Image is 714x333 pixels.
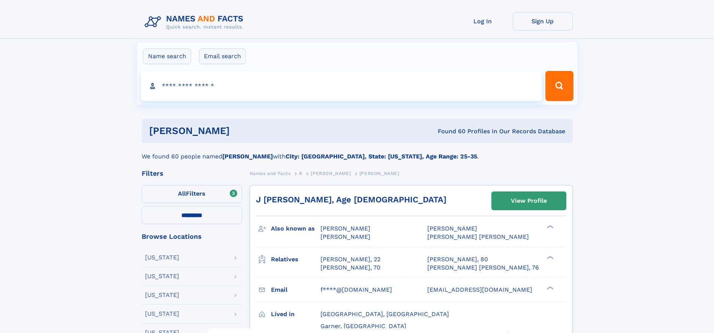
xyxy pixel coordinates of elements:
a: Names and Facts [250,169,291,178]
div: ❯ [545,255,554,260]
div: [US_STATE] [145,311,179,317]
div: Found 60 Profiles In Our Records Database [334,127,565,136]
span: [PERSON_NAME] [427,225,477,232]
a: Sign Up [513,12,573,30]
div: Filters [142,170,242,177]
input: search input [141,71,542,101]
span: [EMAIL_ADDRESS][DOMAIN_NAME] [427,286,532,293]
div: View Profile [511,192,547,209]
span: [PERSON_NAME] [359,171,400,176]
a: View Profile [492,192,566,210]
a: [PERSON_NAME], 22 [320,255,380,264]
a: [PERSON_NAME] [PERSON_NAME], 76 [427,264,539,272]
label: Email search [199,48,246,64]
div: [US_STATE] [145,292,179,298]
span: [GEOGRAPHIC_DATA], [GEOGRAPHIC_DATA] [320,310,449,318]
div: ❯ [545,285,554,290]
b: City: [GEOGRAPHIC_DATA], State: [US_STATE], Age Range: 25-35 [286,153,477,160]
label: Name search [143,48,191,64]
img: Logo Names and Facts [142,12,250,32]
h1: [PERSON_NAME] [149,126,334,136]
a: J [PERSON_NAME], Age [DEMOGRAPHIC_DATA] [256,195,446,204]
span: R [299,171,302,176]
h3: Lived in [271,308,320,321]
button: Search Button [545,71,573,101]
div: We found 60 people named with . [142,143,573,161]
a: [PERSON_NAME], 80 [427,255,488,264]
label: Filters [142,185,242,203]
span: [PERSON_NAME] [PERSON_NAME] [427,233,529,240]
a: [PERSON_NAME] [311,169,351,178]
h3: Also known as [271,222,320,235]
span: Garner, [GEOGRAPHIC_DATA] [320,322,406,330]
span: All [178,190,186,197]
div: [US_STATE] [145,255,179,261]
a: R [299,169,302,178]
div: [US_STATE] [145,273,179,279]
span: [PERSON_NAME] [320,225,370,232]
span: [PERSON_NAME] [320,233,370,240]
h3: Email [271,283,320,296]
span: [PERSON_NAME] [311,171,351,176]
div: Browse Locations [142,233,242,240]
div: ❯ [545,225,554,229]
a: Log In [453,12,513,30]
a: [PERSON_NAME], 70 [320,264,380,272]
h3: Relatives [271,253,320,266]
b: [PERSON_NAME] [222,153,273,160]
